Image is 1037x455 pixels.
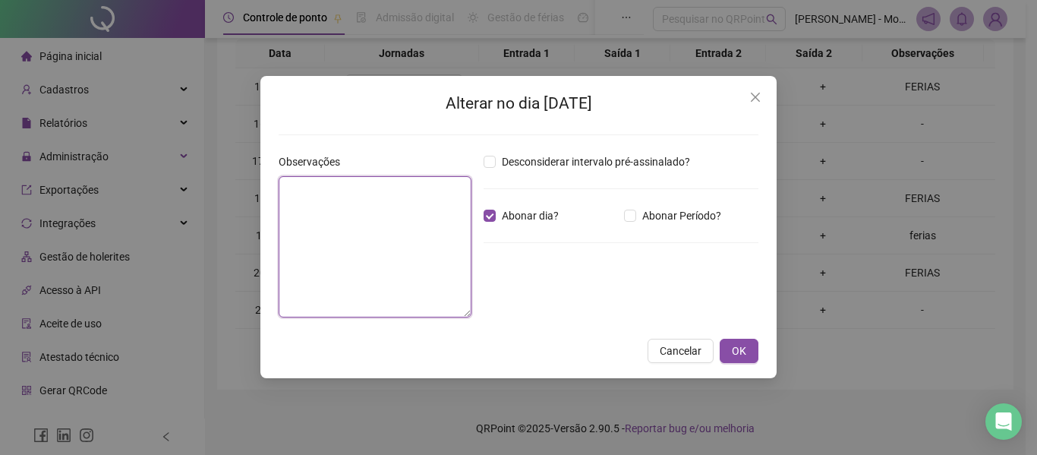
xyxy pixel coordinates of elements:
[749,91,761,103] span: close
[496,207,565,224] span: Abonar dia?
[279,153,350,170] label: Observações
[720,339,758,363] button: OK
[660,343,701,359] span: Cancelar
[636,207,727,224] span: Abonar Período?
[648,339,714,363] button: Cancelar
[496,153,696,170] span: Desconsiderar intervalo pré-assinalado?
[743,85,768,109] button: Close
[279,91,758,116] h2: Alterar no dia [DATE]
[732,343,746,359] span: OK
[985,403,1022,440] div: Open Intercom Messenger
